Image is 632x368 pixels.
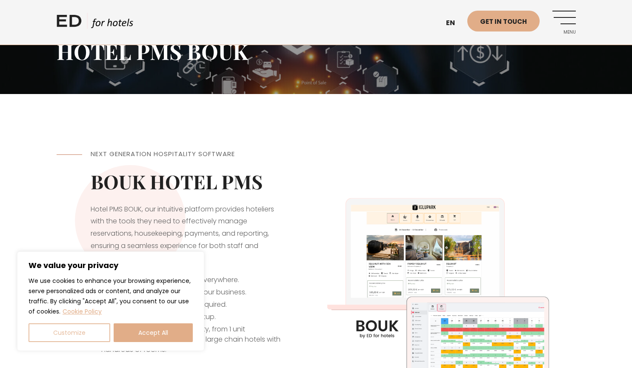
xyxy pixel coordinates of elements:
p: We value your privacy [29,260,193,271]
p: We use cookies to enhance your browsing experience, serve personalized ads or content, and analyz... [29,276,193,317]
a: Menu [552,11,576,34]
a: Get in touch [467,11,540,31]
span: Menu [552,30,576,35]
a: ED HOTELS [57,13,133,34]
a: en [442,13,467,34]
button: Accept All [114,323,193,342]
span: Next Generation Hospitality Software [91,149,235,158]
p: Hotel PMS BOUK, our intuitive platform provides hoteliers with the tools they need to effectively... [91,203,282,265]
button: Customize [29,323,110,342]
span: HOTEL PMS BOUK [57,37,248,66]
h2: BOUK HOTEL PMS [91,170,282,193]
a: Cookie Policy [62,307,102,316]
